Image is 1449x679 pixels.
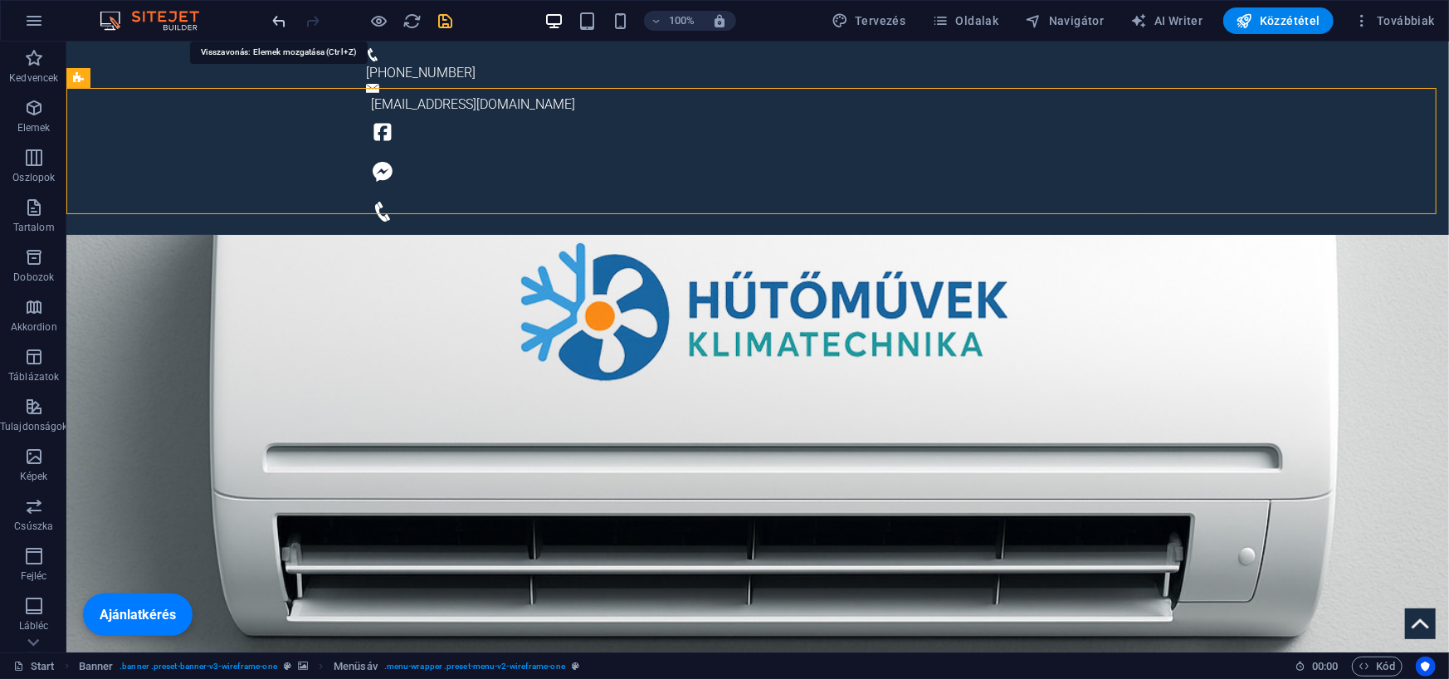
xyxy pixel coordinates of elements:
span: Oldalak [932,12,998,29]
p: Fejléc [21,569,47,583]
p: Dobozok [13,271,54,284]
i: Ez az elem egy testreszabható előre beállítás [572,662,579,671]
p: Oszlopok [12,171,55,184]
span: Kattintson a kijelöléshez. Dupla kattintás az szerkesztéshez [79,657,114,677]
img: Editor Logo [95,11,220,31]
span: : [1324,660,1326,672]
span: AI Writer [1131,12,1203,29]
i: Ez az elem egy testreszabható előre beállítás [284,662,291,671]
div: Tervezés (Ctrl+Alt+Y) [825,7,913,34]
h6: Munkamenet idő [1295,657,1339,677]
i: Weboldal újratöltése [403,12,422,31]
button: Közzététel [1223,7,1334,34]
p: Kedvencek [9,71,58,85]
span: [PHONE_NUMBER] [300,23,409,39]
p: Képek [20,470,48,483]
span: Kattintson a kijelöléshez. Dupla kattintás az szerkesztéshez [334,657,378,677]
button: Kód [1352,657,1403,677]
button: undo [270,11,290,31]
span: Továbbiak [1354,12,1435,29]
nav: breadcrumb [79,657,579,677]
p: Akkordion [11,320,57,334]
button: Továbbiak [1347,7,1442,34]
p: Csúszka [14,520,53,533]
i: Átméretezés esetén automatikusan beállítja a nagyítási szintet a választott eszköznek megfelelően. [712,13,727,28]
button: Navigátor [1019,7,1111,34]
button: Usercentrics [1416,657,1436,677]
i: Mentés (Ctrl+S) [437,12,456,31]
a: Kattintson a kijelölés megszüntetéséhez. Dupla kattintás az oldalak megnyitásához [13,657,55,677]
i: Ez az elem hátteret tartalmaz [298,662,308,671]
button: AI Writer [1125,7,1210,34]
button: reload [402,11,422,31]
span: 00 00 [1312,657,1338,677]
span: Navigátor [1026,12,1105,29]
button: 100% [644,11,703,31]
span: Tervezés [832,12,906,29]
h6: 100% [669,11,695,31]
p: Táblázatok [8,370,59,383]
p: Tartalom [13,221,55,234]
button: Tervezés [825,7,913,34]
button: Oldalak [925,7,1005,34]
p: Lábléc [19,619,49,633]
span: Közzététel [1237,12,1320,29]
span: . menu-wrapper .preset-menu-v2-wireframe-one [384,657,565,677]
span: . banner .preset-banner-v3-wireframe-one [120,657,277,677]
span: Kód [1359,657,1395,677]
a: [EMAIL_ADDRESS][DOMAIN_NAME] [305,55,509,71]
button: save [436,11,456,31]
p: Elemek [17,121,51,134]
